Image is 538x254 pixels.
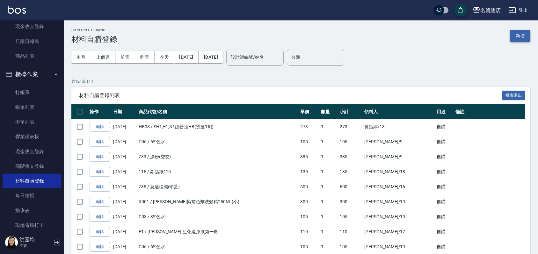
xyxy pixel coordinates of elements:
a: 店家日報表 [3,34,61,49]
td: 自購 [435,179,454,194]
button: 登出 [506,4,530,16]
a: 帳單列表 [3,100,61,115]
td: 385 [299,149,319,164]
td: [PERSON_NAME] /9 [363,134,435,149]
h5: 洪嘉均 [19,236,52,243]
td: 300 [338,194,363,209]
td: 105 [338,209,363,224]
a: 排班表 [3,203,61,218]
a: 編輯 [90,227,110,237]
a: 編輯 [90,242,110,252]
button: [DATE] [174,51,199,63]
td: [DATE] [112,164,137,179]
td: 135 [299,164,319,179]
a: 新增 [510,33,530,39]
a: 材料自購登錄 [3,174,61,188]
td: 105 [299,209,319,224]
button: 櫃檯作業 [3,66,61,83]
button: save [454,4,467,17]
td: 自購 [435,194,454,209]
td: 105 [338,134,363,149]
td: 600 [299,179,319,194]
td: E1 / [PERSON_NAME]-生化還原液第一劑 [137,224,299,239]
td: 自購 [435,164,454,179]
td: 600 [338,179,363,194]
a: 高階收支登錄 [3,159,61,174]
button: 上個月 [91,51,115,63]
td: 自購 [435,119,454,134]
td: 300 [299,194,319,209]
a: 掛單列表 [3,115,61,129]
td: [PERSON_NAME] /19 [363,194,435,209]
td: 135 [338,164,363,179]
td: 1 [319,194,338,209]
a: 編輯 [90,182,110,192]
button: 本月 [71,51,91,63]
a: 編輯 [90,212,110,222]
th: 日期 [112,104,137,119]
th: 商品代號/名稱 [137,104,299,119]
td: [DATE] [112,179,137,194]
td: 1 [319,224,338,239]
a: 現金收支登錄 [3,144,61,159]
td: C03 / 3%色水 [137,209,299,224]
button: 報表匯出 [502,91,526,101]
td: 黃鈺婷 /13 [363,119,435,134]
img: Person [5,236,18,249]
a: 現場電腦打卡 [3,218,61,233]
td: 自購 [435,134,454,149]
td: 1 [319,134,338,149]
th: 領料人 [363,104,435,119]
a: 編輯 [90,137,110,147]
button: 今天 [155,51,174,63]
th: 備註 [454,104,525,119]
td: 自購 [435,149,454,164]
td: Z33 / 漂粉(交交) [137,149,299,164]
button: 昨天 [135,51,155,63]
td: 273 [299,119,319,134]
td: 自購 [435,224,454,239]
p: 共 121 筆, 1 / 1 [71,78,530,84]
button: 新增 [510,30,530,42]
img: Logo [8,6,26,14]
span: 材料自購登錄列表 [79,92,502,99]
th: 小計 [338,104,363,119]
button: [DATE] [199,51,223,63]
td: Z35 / 急速橙漂(珀藍) [137,179,299,194]
a: 每日結帳 [3,188,61,203]
button: 名留總店 [470,4,503,17]
td: [PERSON_NAME] /16 [363,179,435,194]
td: [PERSON_NAME] /18 [363,164,435,179]
td: C06 / 6%色水 [137,134,299,149]
h3: 材料自購登錄 [71,35,117,44]
td: [DATE] [112,119,137,134]
td: 1 [319,149,338,164]
a: 編輯 [90,197,110,207]
td: R001 / [PERSON_NAME]染補色劑洗髮精250ML(小) [137,194,299,209]
td: [DATE] [112,194,137,209]
a: 編輯 [90,122,110,132]
td: 105 [299,134,319,149]
td: [PERSON_NAME] /9 [363,149,435,164]
td: 1 [319,179,338,194]
td: [DATE] [112,224,137,239]
td: 273 [338,119,363,134]
a: 營業儀表板 [3,129,61,144]
td: 110 [338,224,363,239]
a: 商品列表 [3,49,61,63]
h2: Employee Picking [71,28,117,32]
td: 1 [319,164,338,179]
td: 自購 [435,209,454,224]
td: [PERSON_NAME] /17 [363,224,435,239]
th: 單價 [299,104,319,119]
td: [DATE] [112,209,137,224]
a: 編輯 [90,167,110,177]
td: HB08 / SH1,H1,N1娜普拉HB(燙髮1劑) [137,119,299,134]
td: [DATE] [112,149,137,164]
button: 前天 [115,51,135,63]
a: 打帳單 [3,85,61,100]
th: 操作 [88,104,112,119]
th: 數量 [319,104,338,119]
th: 用途 [435,104,454,119]
td: 1 [319,119,338,134]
